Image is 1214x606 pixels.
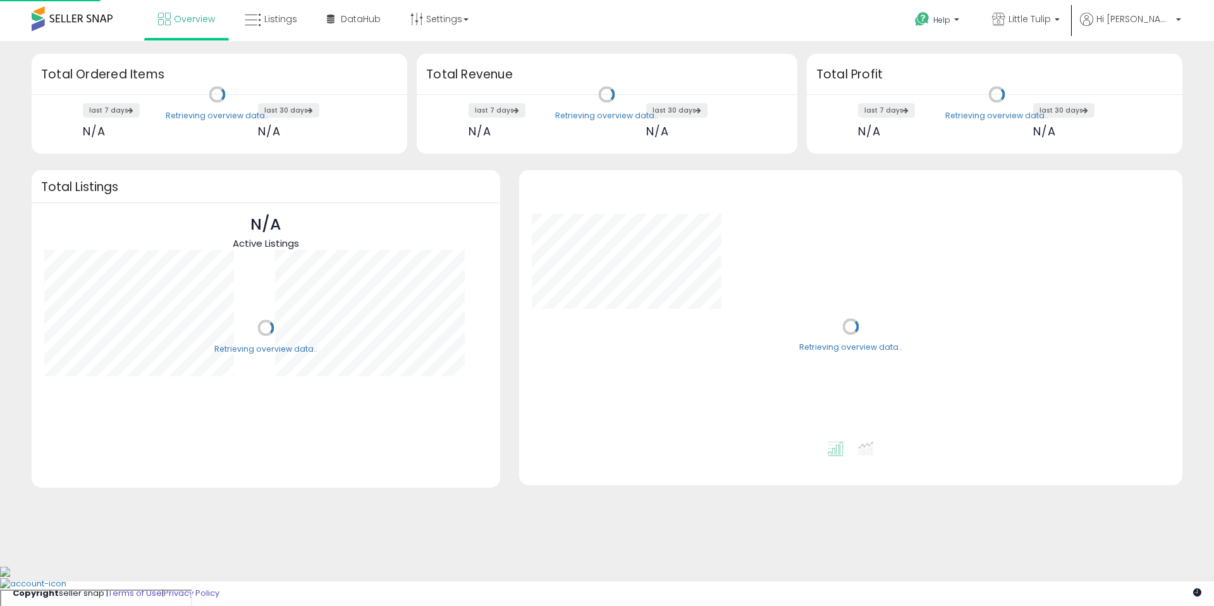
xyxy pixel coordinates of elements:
[1080,13,1181,41] a: Hi [PERSON_NAME]
[905,2,972,41] a: Help
[914,11,930,27] i: Get Help
[1096,13,1172,25] span: Hi [PERSON_NAME]
[214,343,317,355] div: Retrieving overview data..
[166,110,269,121] div: Retrieving overview data..
[1009,13,1051,25] span: Little Tulip
[174,13,215,25] span: Overview
[341,13,381,25] span: DataHub
[555,110,658,121] div: Retrieving overview data..
[933,15,950,25] span: Help
[945,110,1048,121] div: Retrieving overview data..
[799,342,902,354] div: Retrieving overview data..
[264,13,297,25] span: Listings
